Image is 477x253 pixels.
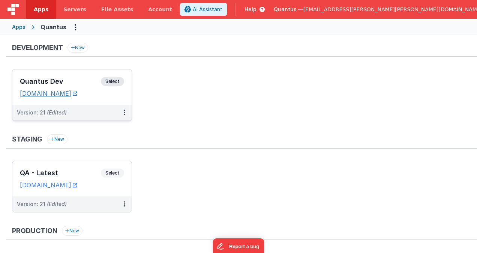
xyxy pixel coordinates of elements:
button: AI Assistant [180,3,227,16]
div: Apps [12,23,25,31]
span: (Edited) [47,109,67,116]
button: New [62,226,82,236]
button: New [47,134,67,144]
span: Apps [34,6,48,13]
span: File Assets [101,6,133,13]
a: [DOMAIN_NAME] [20,90,77,97]
div: Version: 21 [17,200,67,208]
span: Help [244,6,256,13]
h3: Development [12,44,63,51]
a: [DOMAIN_NAME] [20,181,77,189]
button: Options [69,21,81,33]
button: New [67,43,88,53]
span: Select [101,77,124,86]
span: Servers [63,6,86,13]
span: AI Assistant [193,6,222,13]
span: Quantus — [274,6,303,13]
h3: QA - Latest [20,169,101,177]
span: Select [101,169,124,178]
h3: Production [12,227,57,235]
div: Quantus [40,23,66,32]
h3: Staging [12,136,42,143]
div: Version: 21 [17,109,67,116]
span: (Edited) [47,201,67,207]
h3: Quantus Dev [20,78,101,85]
